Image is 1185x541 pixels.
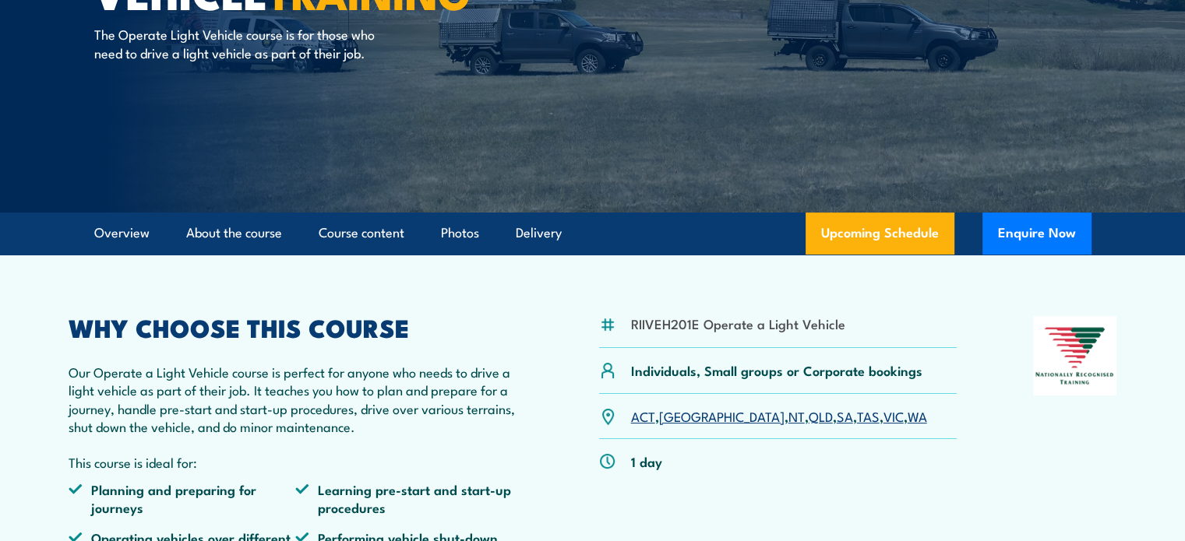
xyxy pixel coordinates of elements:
[631,406,655,425] a: ACT
[631,314,845,332] li: RIIVEH201E Operate a Light Vehicle
[837,406,853,425] a: SA
[1033,316,1117,395] img: Nationally Recognised Training logo.
[69,363,524,436] p: Our Operate a Light Vehicle course is perfect for anyone who needs to drive a light vehicle as pa...
[69,453,524,471] p: This course is ideal for:
[883,406,904,425] a: VIC
[69,480,296,517] li: Planning and preparing for journeys
[94,25,379,61] p: The Operate Light Vehicle course is for those who need to drive a light vehicle as part of their ...
[659,406,785,425] a: [GEOGRAPHIC_DATA]
[806,213,954,255] a: Upcoming Schedule
[857,406,880,425] a: TAS
[516,213,562,254] a: Delivery
[441,213,479,254] a: Photos
[69,316,524,338] h2: WHY CHOOSE THIS COURSE
[295,480,523,517] li: Learning pre-start and start-up procedures
[631,361,922,379] p: Individuals, Small groups or Corporate bookings
[631,407,927,425] p: , , , , , , ,
[319,213,404,254] a: Course content
[908,406,927,425] a: WA
[186,213,282,254] a: About the course
[631,452,662,470] p: 1 day
[94,213,150,254] a: Overview
[788,406,805,425] a: NT
[809,406,833,425] a: QLD
[982,213,1092,255] button: Enquire Now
